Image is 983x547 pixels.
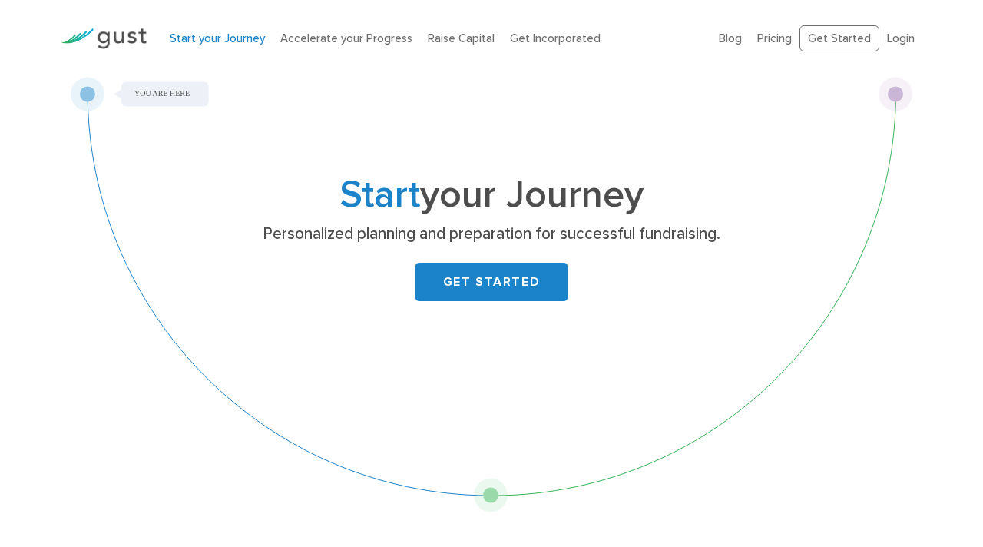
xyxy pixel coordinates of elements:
[719,31,742,45] a: Blog
[280,31,412,45] a: Accelerate your Progress
[510,31,601,45] a: Get Incorporated
[170,31,265,45] a: Start your Journey
[61,28,147,49] img: Gust Logo
[188,177,795,213] h1: your Journey
[799,25,879,52] a: Get Started
[194,224,789,245] p: Personalized planning and preparation for successful fundraising.
[887,31,915,45] a: Login
[415,263,568,301] a: GET STARTED
[757,31,792,45] a: Pricing
[428,31,495,45] a: Raise Capital
[340,172,420,217] span: Start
